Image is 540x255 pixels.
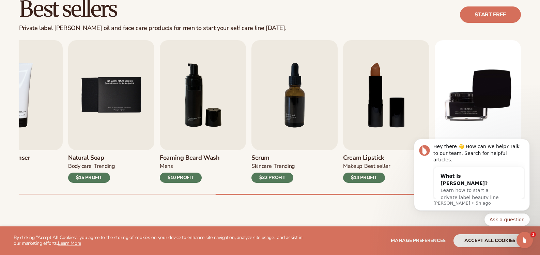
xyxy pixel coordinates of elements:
span: Manage preferences [391,237,446,244]
a: Start free [460,6,521,23]
h3: Cream Lipstick [343,154,390,162]
div: $10 PROFIT [160,173,202,183]
p: By clicking "Accept All Cookies", you agree to the storing of cookies on your device to enhance s... [14,235,303,246]
h3: Natural Soap [68,154,115,162]
div: $32 PROFIT [251,173,293,183]
div: SKINCARE [251,163,272,170]
h3: Serum [251,154,295,162]
div: $14 PROFIT [343,173,385,183]
a: 6 / 9 [160,40,246,183]
span: 1 [530,232,536,237]
button: Manage preferences [391,234,446,247]
div: BEST SELLER [364,163,390,170]
div: mens [160,163,173,170]
iframe: Intercom live chat [516,232,533,248]
div: MAKEUP [343,163,362,170]
iframe: Intercom notifications message [404,137,540,252]
div: $15 PROFIT [68,173,110,183]
div: TRENDING [94,163,114,170]
a: 5 / 9 [68,40,154,183]
a: 9 / 9 [435,40,521,183]
div: BODY Care [68,163,92,170]
div: Private label [PERSON_NAME] oil and face care products for men to start your self care line [DATE]. [19,25,286,32]
a: Learn More [58,240,81,246]
a: 8 / 9 [343,40,429,183]
div: TRENDING [274,163,294,170]
h3: Foaming beard wash [160,154,220,162]
a: 7 / 9 [251,40,338,183]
